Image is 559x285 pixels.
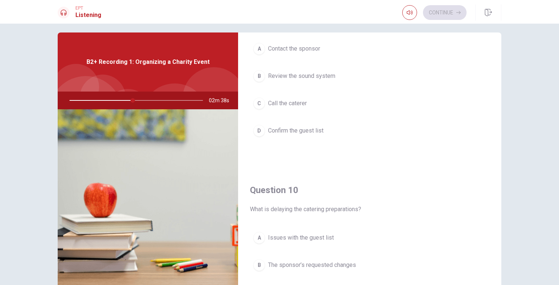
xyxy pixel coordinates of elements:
span: Contact the sponsor [268,44,320,53]
span: 02m 38s [209,92,235,109]
button: AContact the sponsor [250,40,489,58]
span: Review the sound system [268,72,335,80]
button: BThe sponsor’s requested changes [250,256,489,274]
span: The sponsor’s requested changes [268,261,356,269]
span: EPT [75,6,101,11]
h1: Listening [75,11,101,20]
span: Issues with the guest list [268,233,334,242]
button: DConfirm the guest list [250,121,489,140]
div: B [253,259,265,271]
div: A [253,43,265,55]
span: Call the caterer [268,99,307,108]
div: B [253,70,265,82]
button: AIssues with the guest list [250,229,489,247]
div: C [253,97,265,109]
button: BReview the sound system [250,67,489,85]
button: CCall the caterer [250,94,489,113]
h4: Question 10 [250,184,489,196]
span: What is delaying the catering preparations? [250,205,489,214]
span: B2+ Recording 1: Organizing a Charity Event [87,58,210,66]
span: Confirm the guest list [268,126,323,135]
div: A [253,232,265,244]
div: D [253,125,265,137]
